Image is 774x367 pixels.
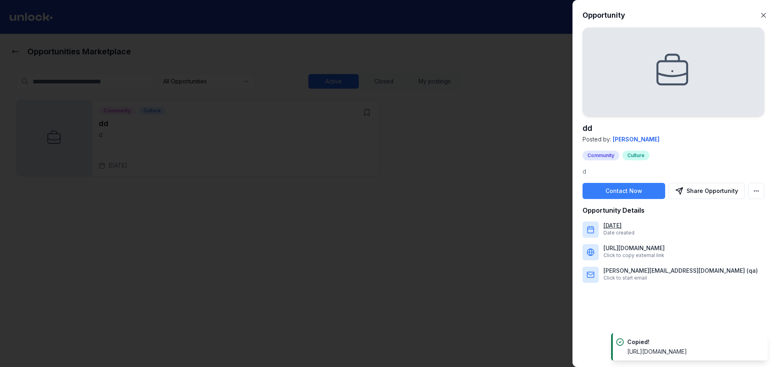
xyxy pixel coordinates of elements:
p: Posted by: [583,135,764,143]
p: Date created [603,230,635,236]
a: [PERSON_NAME][EMAIL_ADDRESS][DOMAIN_NAME] (qa)Click to start email [583,267,764,283]
p: Click to copy external link [603,252,665,259]
p: Aug 19, 2025 [603,222,635,230]
p: https://ua.tribuna.com/basketball/tournament/nba/?gr=www [603,244,665,252]
p: d [583,167,764,176]
h4: Opportunity Details [583,205,764,215]
button: More actions [748,183,764,199]
button: Share Opportunity [668,183,745,199]
div: Culture [622,151,649,160]
div: [URL][DOMAIN_NAME] [627,348,687,356]
span: [PERSON_NAME] [613,136,660,143]
h2: Opportunity [583,10,625,21]
p: ivan.p@alenasolutions.com (qa) [603,267,758,275]
p: Click to start email [603,275,758,281]
div: Copied! [627,338,687,346]
div: Community [583,151,619,160]
img: dd [583,27,764,116]
h2: dd [583,122,764,134]
button: Contact Now [583,183,665,199]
